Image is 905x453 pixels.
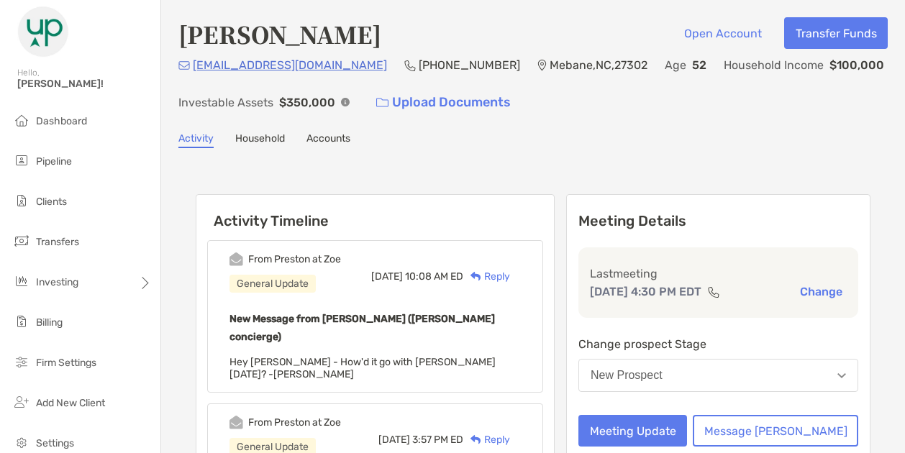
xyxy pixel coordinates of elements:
img: Reply icon [470,272,481,281]
a: Household [235,132,285,148]
span: Hey [PERSON_NAME] - How'd it go with [PERSON_NAME] [DATE]? -[PERSON_NAME] [229,356,496,380]
button: Open Account [673,17,773,49]
p: $100,000 [829,56,884,74]
span: 3:57 PM ED [412,434,463,446]
span: Pipeline [36,155,72,168]
img: Open dropdown arrow [837,373,846,378]
p: Mebane , NC , 27302 [550,56,647,74]
a: Accounts [306,132,350,148]
span: Billing [36,316,63,329]
img: Location Icon [537,60,547,71]
p: $350,000 [279,93,335,111]
p: Investable Assets [178,93,273,111]
img: communication type [707,286,720,298]
button: Meeting Update [578,415,687,447]
div: From Preston at Zoe [248,416,341,429]
img: Reply icon [470,435,481,444]
a: Activity [178,132,214,148]
p: Last meeting [590,265,847,283]
p: 52 [692,56,706,74]
div: Reply [463,269,510,284]
button: Transfer Funds [784,17,888,49]
img: Zoe Logo [17,6,69,58]
p: [PHONE_NUMBER] [419,56,520,74]
span: 10:08 AM ED [405,270,463,283]
span: Dashboard [36,115,87,127]
button: Change [796,284,847,299]
img: Event icon [229,416,243,429]
img: Phone Icon [404,60,416,71]
p: [DATE] 4:30 PM EDT [590,283,701,301]
img: Event icon [229,252,243,266]
img: clients icon [13,192,30,209]
img: pipeline icon [13,152,30,169]
h4: [PERSON_NAME] [178,17,381,50]
button: Message [PERSON_NAME] [693,415,858,447]
span: Firm Settings [36,357,96,369]
span: Settings [36,437,74,449]
p: Change prospect Stage [578,335,858,353]
img: button icon [376,98,388,108]
h6: Activity Timeline [196,195,554,229]
p: Household Income [724,56,824,74]
span: Add New Client [36,397,105,409]
span: Clients [36,196,67,208]
p: Meeting Details [578,212,858,230]
img: Info Icon [341,98,350,106]
div: New Prospect [591,369,663,382]
b: New Message from [PERSON_NAME] ([PERSON_NAME] concierge) [229,313,495,343]
span: [DATE] [371,270,403,283]
img: firm-settings icon [13,353,30,370]
img: add_new_client icon [13,393,30,411]
img: billing icon [13,313,30,330]
img: dashboard icon [13,111,30,129]
img: investing icon [13,273,30,290]
p: [EMAIL_ADDRESS][DOMAIN_NAME] [193,56,387,74]
span: Investing [36,276,78,288]
img: transfers icon [13,232,30,250]
img: Email Icon [178,61,190,70]
div: From Preston at Zoe [248,253,341,265]
div: Reply [463,432,510,447]
span: [DATE] [378,434,410,446]
button: New Prospect [578,359,858,392]
div: General Update [229,275,316,293]
a: Upload Documents [367,87,520,118]
span: Transfers [36,236,79,248]
span: [PERSON_NAME]! [17,78,152,90]
img: settings icon [13,434,30,451]
p: Age [665,56,686,74]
